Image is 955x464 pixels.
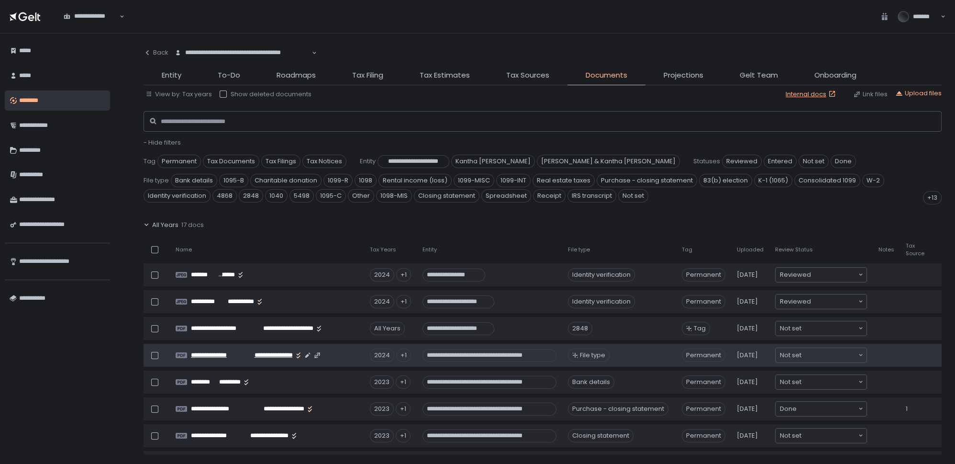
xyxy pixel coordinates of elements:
div: 2024 [370,268,394,282]
div: +1 [396,295,411,308]
button: Upload files [895,89,942,98]
span: Documents [586,70,627,81]
span: Projections [664,70,703,81]
span: Tax Filing [352,70,383,81]
span: Review Status [775,246,813,253]
span: Tag [694,324,706,333]
span: [DATE] [737,351,758,360]
div: Search for option [776,375,866,389]
input: Search for option [811,270,857,280]
div: 2023 [370,429,394,442]
div: Search for option [776,294,866,309]
div: +1 [396,268,411,282]
span: Not set [780,324,801,333]
span: Kantha [PERSON_NAME] [451,155,535,168]
span: 1098-MIS [376,189,412,203]
span: All Years [152,221,178,229]
span: Done [831,155,856,168]
div: +1 [396,375,411,389]
span: Tax Years [370,246,396,253]
div: 2024 [370,349,394,362]
input: Search for option [811,297,857,306]
span: Permanent [157,155,201,168]
span: Entity [422,246,437,253]
span: Permanent [682,349,725,362]
span: 1095-C [316,189,346,203]
span: Bank details [171,174,217,187]
div: All Years [370,322,405,335]
div: 2023 [370,402,394,416]
input: Search for option [797,404,857,414]
span: [PERSON_NAME] & Kantha [PERSON_NAME] [537,155,680,168]
span: Statuses [693,157,720,166]
div: +1 [396,402,411,416]
div: Search for option [776,321,866,336]
span: Receipt [533,189,566,203]
span: Real estate taxes [533,174,595,187]
span: Tax Documents [203,155,259,168]
span: Onboarding [814,70,856,81]
div: Search for option [776,429,866,443]
span: Rental income (loss) [378,174,452,187]
span: 2848 [239,189,263,203]
span: Purchase - closing statement [597,174,697,187]
span: W-2 [862,174,884,187]
div: +1 [396,429,411,442]
div: Search for option [57,7,124,26]
span: Not set [618,189,648,203]
span: 5498 [289,189,314,203]
span: - Hide filters [144,138,181,147]
div: Bank details [568,375,614,389]
span: [DATE] [737,431,758,440]
span: Identity verification [144,189,211,203]
span: Entered [764,155,797,168]
span: Permanent [682,375,725,389]
span: Reviewed [780,297,811,306]
div: Closing statement [568,429,633,442]
span: File type [580,351,605,360]
div: Search for option [776,268,866,282]
span: File type [144,176,169,185]
div: Back [144,48,168,57]
span: Gelt Team [740,70,778,81]
span: Permanent [682,429,725,442]
span: [DATE] [737,271,758,279]
span: Notes [878,246,894,253]
span: Tag [144,157,155,166]
input: Search for option [801,351,857,360]
span: Done [780,404,797,414]
div: Purchase - closing statement [568,402,668,416]
span: Permanent [682,295,725,308]
span: Charitable donation [250,174,322,187]
span: [DATE] [737,324,758,333]
span: Tag [682,246,692,253]
span: Reviewed [722,155,762,168]
span: Tax Sources [506,70,549,81]
div: Search for option [776,402,866,416]
button: Link files [853,90,888,99]
span: Tax Filings [261,155,300,168]
span: Tax Notices [302,155,346,168]
span: [DATE] [737,405,758,413]
span: Entity [162,70,181,81]
span: 1099-R [323,174,353,187]
span: Permanent [682,268,725,282]
button: View by: Tax years [145,90,212,99]
span: 1095-B [219,174,248,187]
div: Search for option [776,348,866,362]
span: To-Do [218,70,240,81]
span: 1 [906,405,908,413]
div: Search for option [168,43,317,63]
span: 1098 [355,174,377,187]
div: 2023 [370,375,394,389]
span: Reviewed [780,270,811,280]
div: Identity verification [568,295,635,308]
span: Tax Source [906,242,924,257]
input: Search for option [801,324,857,333]
span: Tax Estimates [420,70,470,81]
span: [DATE] [737,297,758,306]
span: Consolidated 1099 [794,174,860,187]
span: Other [348,189,374,203]
input: Search for option [801,377,857,387]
